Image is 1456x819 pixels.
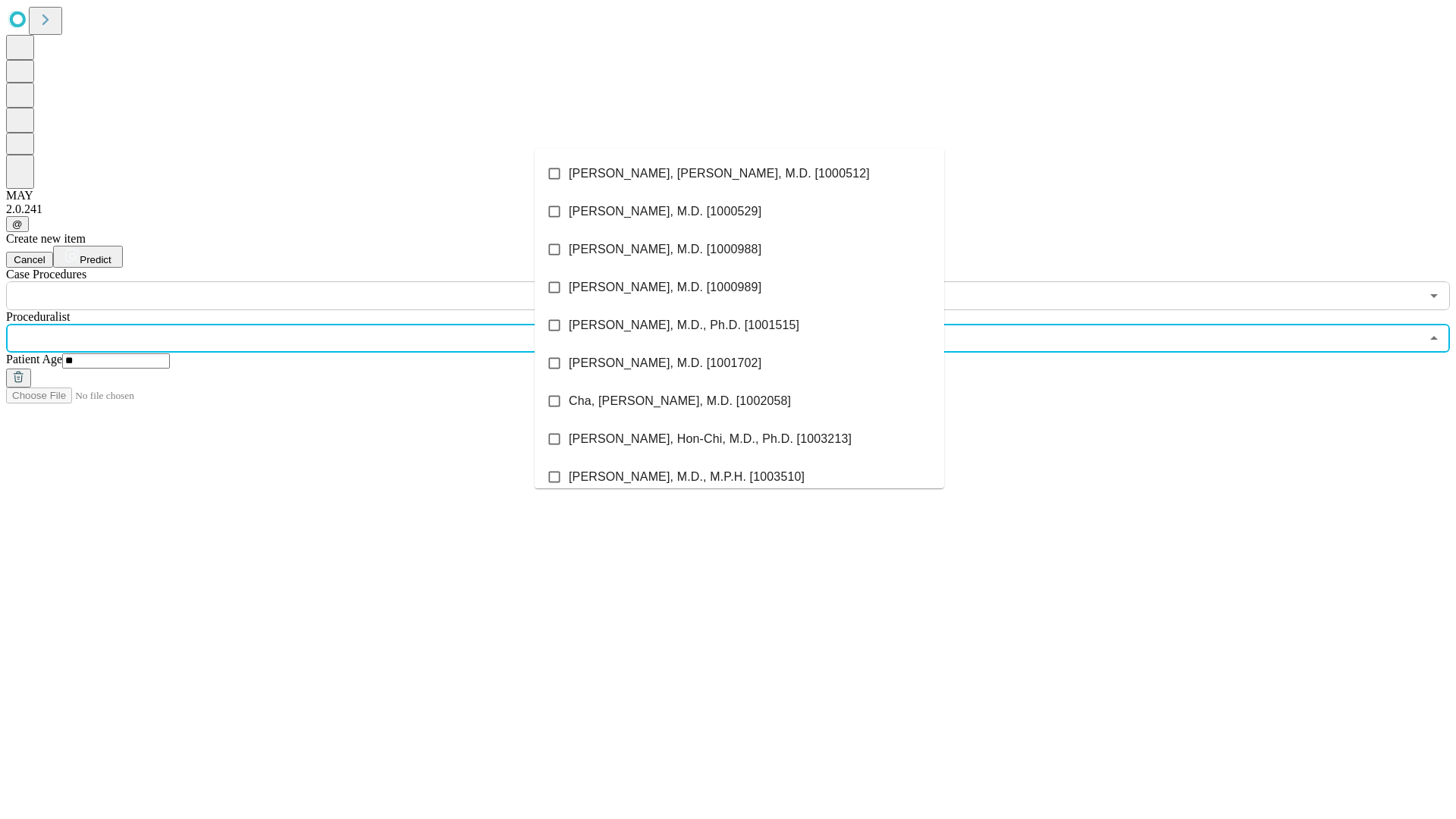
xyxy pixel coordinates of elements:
[80,254,111,265] span: Predict
[6,252,53,268] button: Cancel
[53,246,123,268] button: Predict
[569,278,761,297] span: [PERSON_NAME], M.D. [1000989]
[1423,285,1445,306] button: Open
[6,232,86,245] span: Create new item
[6,189,1450,202] div: MAY
[12,218,23,230] span: @
[569,202,761,221] span: [PERSON_NAME], M.D. [1000529]
[569,354,761,372] span: [PERSON_NAME], M.D. [1001702]
[569,468,805,486] span: [PERSON_NAME], M.D., M.P.H. [1003510]
[6,216,29,232] button: @
[6,353,62,366] span: Patient Age
[6,268,86,281] span: Scheduled Procedure
[1423,328,1445,349] button: Close
[569,316,799,334] span: [PERSON_NAME], M.D., Ph.D. [1001515]
[6,310,70,323] span: Proceduralist
[569,165,870,183] span: [PERSON_NAME], [PERSON_NAME], M.D. [1000512]
[14,254,45,265] span: Cancel
[569,430,852,448] span: [PERSON_NAME], Hon-Chi, M.D., Ph.D. [1003213]
[569,240,761,259] span: [PERSON_NAME], M.D. [1000988]
[569,392,791,410] span: Cha, [PERSON_NAME], M.D. [1002058]
[6,202,1450,216] div: 2.0.241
